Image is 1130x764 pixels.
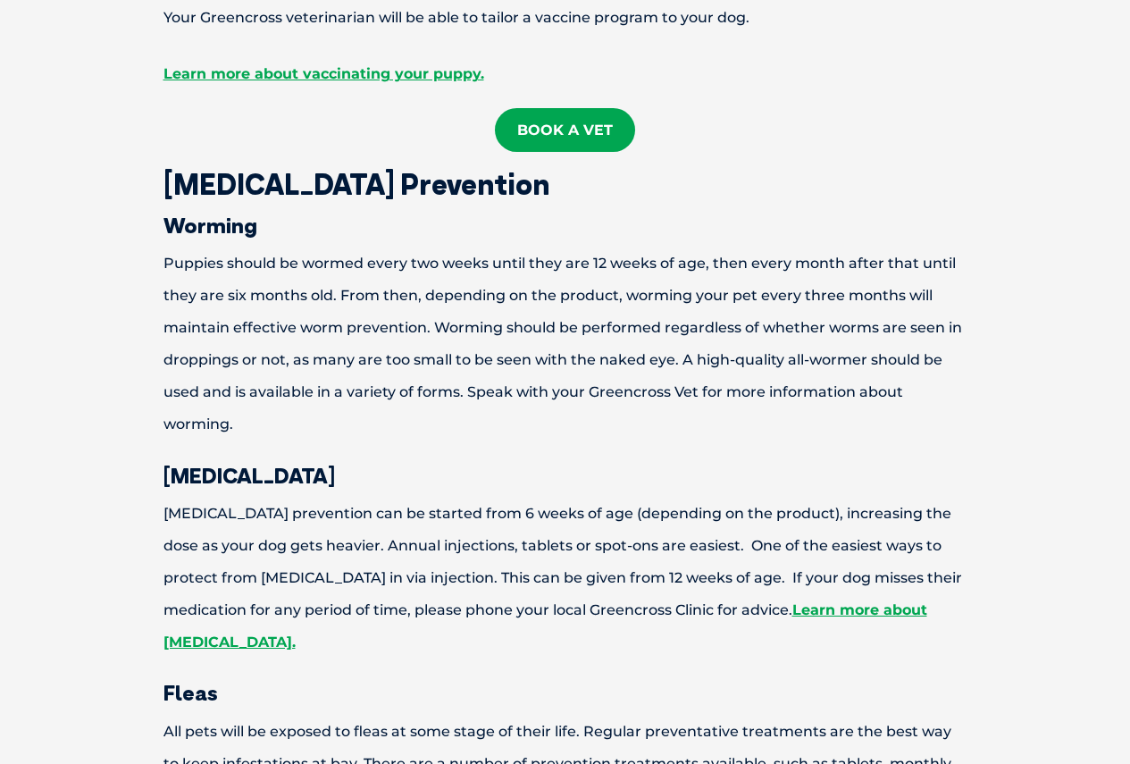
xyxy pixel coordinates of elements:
[495,108,635,152] a: Book a vet
[163,65,484,82] a: Learn more about vaccinating your puppy.
[101,682,1030,703] h3: Fleas
[101,170,1030,198] h2: [MEDICAL_DATA] Prevention
[101,248,1030,441] p: Puppies should be wormed every two weeks until they are 12 weeks of age, then every month after t...
[101,2,1030,34] p: Your Greencross veterinarian will be able to tailor a vaccine program to your dog.
[163,601,927,651] a: Learn more about [MEDICAL_DATA].
[101,498,1030,659] p: [MEDICAL_DATA] prevention can be started from 6 weeks of age (depending on the product), increasi...
[101,214,1030,236] h3: Worming
[101,465,1030,486] h3: [MEDICAL_DATA]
